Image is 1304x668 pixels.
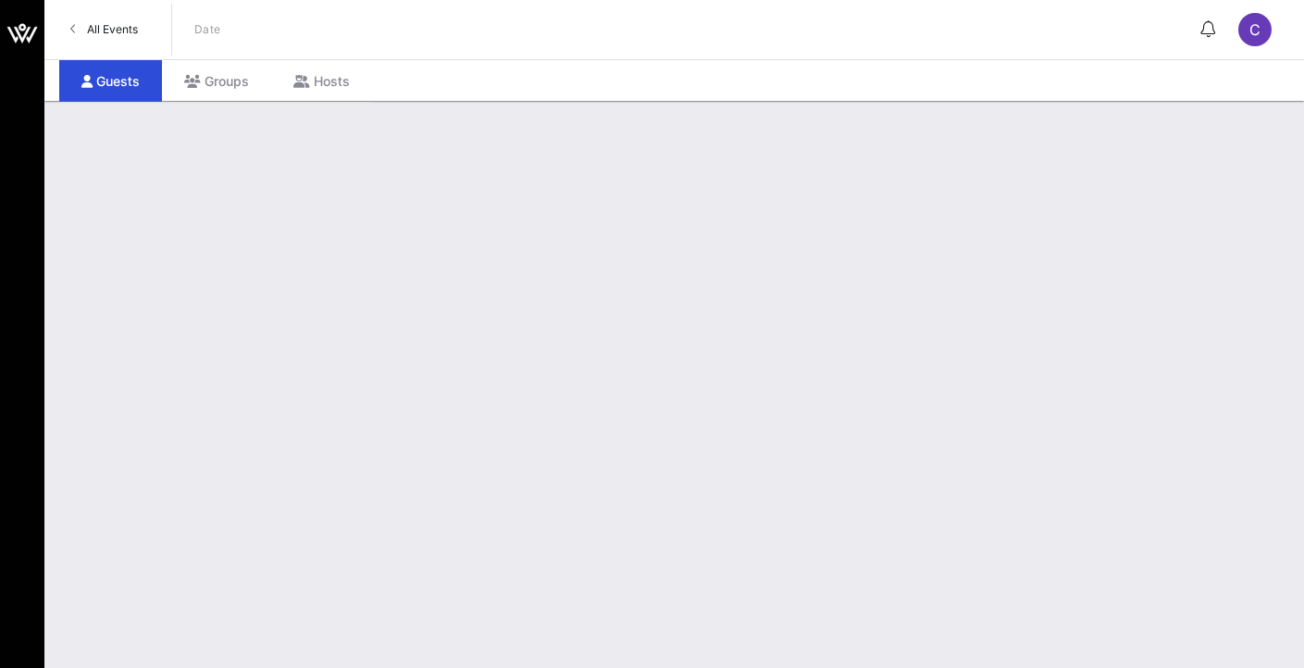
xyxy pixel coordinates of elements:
[1238,13,1272,46] div: C
[1249,20,1261,39] span: C
[271,60,372,102] div: Hosts
[59,15,149,44] a: All Events
[194,20,221,39] p: Date
[59,60,162,102] div: Guests
[87,22,138,36] span: All Events
[162,60,271,102] div: Groups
